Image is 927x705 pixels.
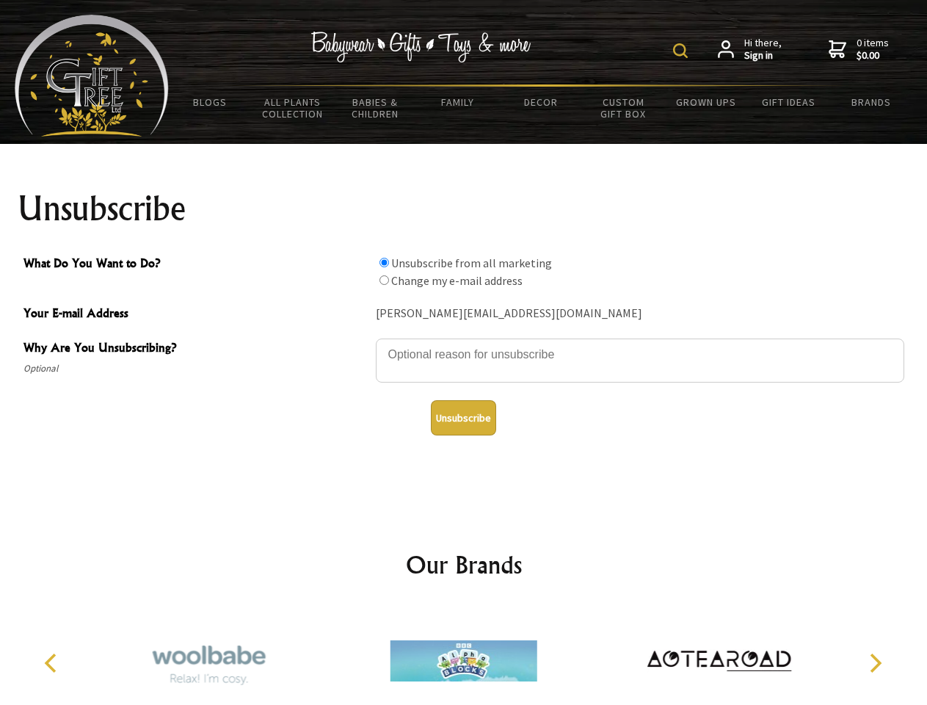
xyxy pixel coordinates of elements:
strong: Sign in [744,49,782,62]
a: 0 items$0.00 [829,37,889,62]
label: Unsubscribe from all marketing [391,256,552,270]
span: Optional [23,360,368,377]
a: Grown Ups [664,87,747,117]
div: [PERSON_NAME][EMAIL_ADDRESS][DOMAIN_NAME] [376,303,904,325]
a: Family [417,87,500,117]
a: Babies & Children [334,87,417,129]
span: 0 items [857,36,889,62]
img: product search [673,43,688,58]
textarea: Why Are You Unsubscribing? [376,339,904,383]
h2: Our Brands [29,547,898,582]
input: What Do You Want to Do? [379,275,389,285]
span: Your E-mail Address [23,304,368,325]
a: BLOGS [169,87,252,117]
a: Hi there,Sign in [718,37,782,62]
h1: Unsubscribe [18,191,910,226]
label: Change my e-mail address [391,273,523,288]
a: All Plants Collection [252,87,335,129]
a: Custom Gift Box [582,87,665,129]
a: Decor [499,87,582,117]
button: Previous [37,647,69,679]
span: Why Are You Unsubscribing? [23,339,368,360]
a: Gift Ideas [747,87,830,117]
img: Babywear - Gifts - Toys & more [311,32,531,62]
input: What Do You Want to Do? [379,258,389,267]
strong: $0.00 [857,49,889,62]
a: Brands [830,87,913,117]
img: Babyware - Gifts - Toys and more... [15,15,169,137]
span: What Do You Want to Do? [23,254,368,275]
span: Hi there, [744,37,782,62]
button: Next [859,647,891,679]
button: Unsubscribe [431,400,496,435]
